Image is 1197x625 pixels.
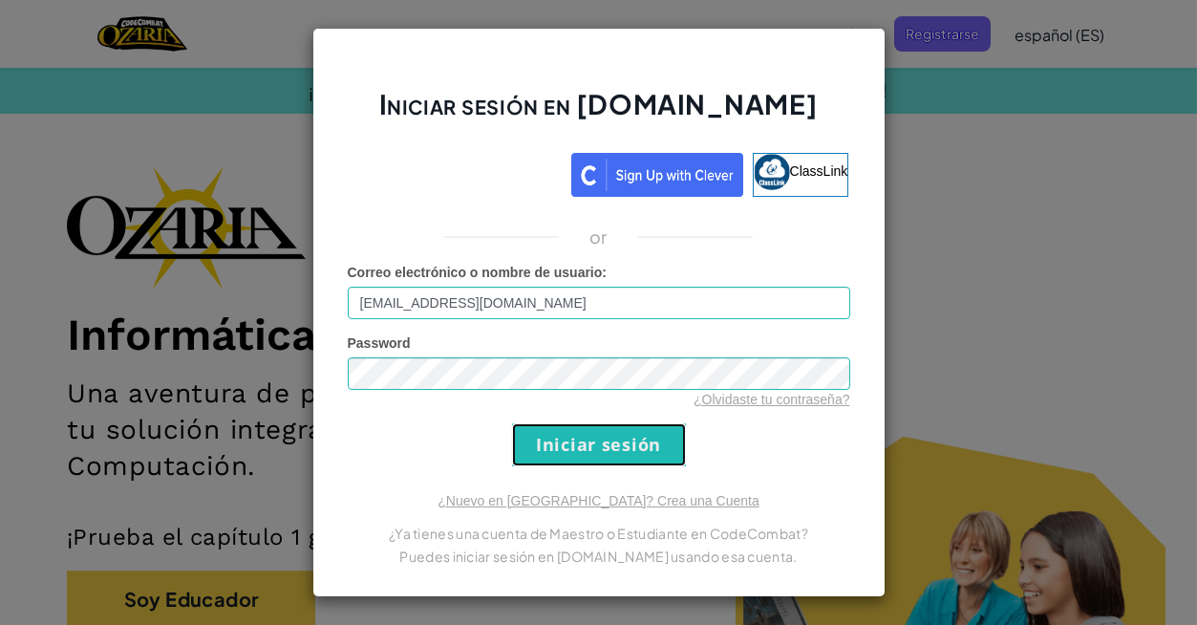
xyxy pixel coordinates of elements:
[512,423,686,466] input: Iniciar sesión
[348,86,850,141] h2: Iniciar sesión en [DOMAIN_NAME]
[790,163,848,179] span: ClassLink
[339,151,571,193] iframe: Botón Iniciar sesión con Google
[589,226,608,248] p: or
[754,154,790,190] img: classlink-logo-small.png
[694,392,849,407] a: ¿Olvidaste tu contraseña?
[348,545,850,568] p: Puedes iniciar sesión en [DOMAIN_NAME] usando esa cuenta.
[571,153,743,197] img: clever_sso_button@2x.png
[348,522,850,545] p: ¿Ya tienes una cuenta de Maestro o Estudiante en CodeCombat?
[438,493,759,508] a: ¿Nuevo en [GEOGRAPHIC_DATA]? Crea una Cuenta
[348,263,608,282] label: :
[348,335,411,351] span: Password
[348,265,603,280] span: Correo electrónico o nombre de usuario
